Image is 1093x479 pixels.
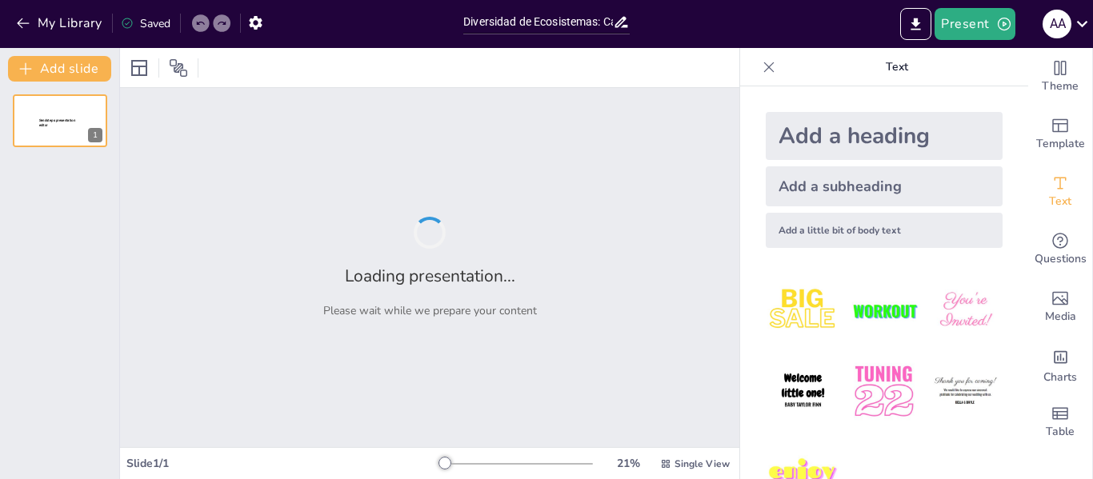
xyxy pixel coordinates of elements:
div: Add a little bit of body text [766,213,1003,248]
span: Charts [1043,369,1077,386]
span: Text [1049,193,1071,210]
div: Saved [121,16,170,31]
div: 1 [13,94,107,147]
div: Add a heading [766,112,1003,160]
img: 4.jpeg [766,354,840,429]
img: 2.jpeg [847,273,921,348]
span: Theme [1042,78,1079,95]
img: 5.jpeg [847,354,921,429]
div: Add text boxes [1028,163,1092,221]
button: Export to PowerPoint [900,8,931,40]
div: 1 [88,128,102,142]
p: Please wait while we prepare your content [323,303,537,318]
span: Questions [1035,250,1087,268]
div: 21 % [609,456,647,471]
button: A A [1043,8,1071,40]
img: 3.jpeg [928,273,1003,348]
span: Media [1045,308,1076,325]
div: Change the overall theme [1028,48,1092,106]
img: 6.jpeg [928,354,1003,429]
button: My Library [12,10,109,36]
span: Sendsteps presentation editor [39,118,75,127]
div: Add images, graphics, shapes or video [1028,278,1092,336]
h2: Loading presentation... [345,265,515,287]
button: Present [935,8,1015,40]
img: 1.jpeg [766,273,840,348]
span: Single View [675,457,730,470]
div: Add a table [1028,393,1092,451]
span: Template [1036,135,1085,153]
div: A A [1043,10,1071,38]
div: Layout [126,55,152,81]
div: Add ready made slides [1028,106,1092,163]
span: Position [169,58,188,78]
div: Get real-time input from your audience [1028,221,1092,278]
input: Insert title [463,10,613,34]
p: Text [782,48,1012,86]
button: Add slide [8,56,111,82]
div: Add a subheading [766,166,1003,206]
div: Slide 1 / 1 [126,456,439,471]
span: Table [1046,423,1075,441]
div: Add charts and graphs [1028,336,1092,393]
